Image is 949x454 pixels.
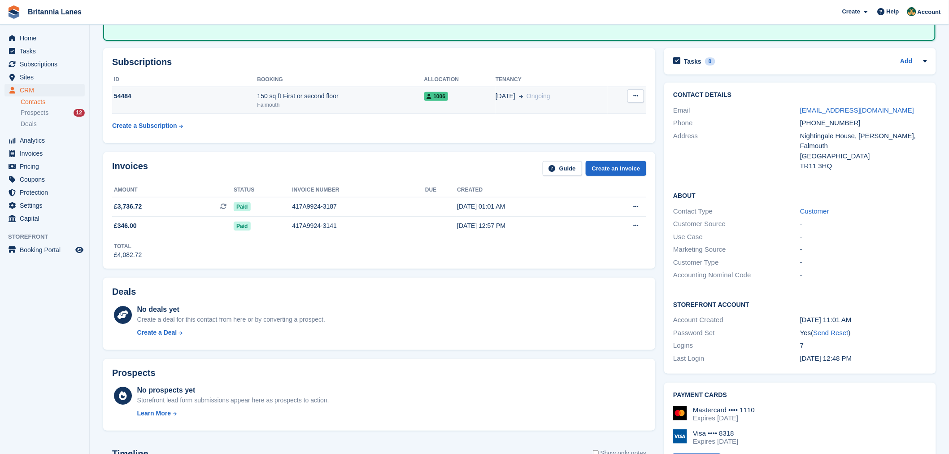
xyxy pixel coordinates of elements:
[457,202,593,211] div: [DATE] 01:01 AM
[20,147,74,160] span: Invoices
[457,183,593,197] th: Created
[21,98,85,106] a: Contacts
[673,219,800,229] div: Customer Source
[693,414,755,422] div: Expires [DATE]
[673,429,687,444] img: Visa Logo
[112,161,148,176] h2: Invoices
[673,244,800,255] div: Marketing Source
[693,406,755,414] div: Mastercard •••• 1110
[424,73,496,87] th: Allocation
[4,244,85,256] a: menu
[234,222,250,231] span: Paid
[112,121,177,131] div: Create a Subscription
[673,354,800,364] div: Last Login
[112,287,136,297] h2: Deals
[800,219,927,229] div: -
[114,221,137,231] span: £346.00
[800,258,927,268] div: -
[112,57,646,67] h2: Subscriptions
[20,58,74,70] span: Subscriptions
[112,73,257,87] th: ID
[673,315,800,325] div: Account Created
[4,147,85,160] a: menu
[74,109,85,117] div: 12
[673,270,800,280] div: Accounting Nominal Code
[800,151,927,162] div: [GEOGRAPHIC_DATA]
[800,131,927,141] div: Nightingale House, [PERSON_NAME],
[543,161,582,176] a: Guide
[705,57,715,65] div: 0
[4,32,85,44] a: menu
[8,232,89,241] span: Storefront
[527,92,550,100] span: Ongoing
[800,315,927,325] div: [DATE] 11:01 AM
[20,199,74,212] span: Settings
[112,118,183,134] a: Create a Subscription
[4,71,85,83] a: menu
[4,58,85,70] a: menu
[112,183,234,197] th: Amount
[4,134,85,147] a: menu
[800,141,927,151] div: Falmouth
[800,328,927,338] div: Yes
[673,328,800,338] div: Password Set
[234,183,292,197] th: Status
[234,202,250,211] span: Paid
[292,221,425,231] div: 417A9924-3141
[112,92,257,101] div: 54484
[918,8,941,17] span: Account
[20,71,74,83] span: Sites
[693,429,738,437] div: Visa •••• 8318
[20,160,74,173] span: Pricing
[907,7,916,16] img: Nathan Kellow
[673,300,927,309] h2: Storefront Account
[673,340,800,351] div: Logins
[21,108,85,118] a: Prospects 12
[673,232,800,242] div: Use Case
[842,7,860,16] span: Create
[800,244,927,255] div: -
[673,406,687,420] img: Mastercard Logo
[887,7,899,16] span: Help
[693,437,738,445] div: Expires [DATE]
[424,92,448,101] span: 1006
[137,409,171,418] div: Learn More
[7,5,21,19] img: stora-icon-8386f47178a22dfd0bd8f6a31ec36ba5ce8667c1dd55bd0f319d3a0aa187defe.svg
[20,32,74,44] span: Home
[20,212,74,225] span: Capital
[673,131,800,171] div: Address
[20,84,74,96] span: CRM
[800,340,927,351] div: 7
[673,191,927,200] h2: About
[673,206,800,217] div: Contact Type
[800,232,927,242] div: -
[800,161,927,171] div: TR11 3HQ
[673,392,927,399] h2: Payment cards
[21,119,85,129] a: Deals
[4,199,85,212] a: menu
[673,92,927,99] h2: Contact Details
[137,328,177,337] div: Create a Deal
[496,73,608,87] th: Tenancy
[112,368,156,378] h2: Prospects
[292,202,425,211] div: 417A9924-3187
[813,329,848,336] a: Send Reset
[811,329,850,336] span: ( )
[114,242,142,250] div: Total
[800,118,927,128] div: [PHONE_NUMBER]
[496,92,515,101] span: [DATE]
[4,45,85,57] a: menu
[74,244,85,255] a: Preview store
[673,258,800,268] div: Customer Type
[137,409,329,418] a: Learn More
[114,250,142,260] div: £4,082.72
[137,328,325,337] a: Create a Deal
[20,134,74,147] span: Analytics
[586,161,647,176] a: Create an Invoice
[457,221,593,231] div: [DATE] 12:57 PM
[24,4,85,19] a: Britannia Lanes
[114,202,142,211] span: £3,736.72
[21,120,37,128] span: Deals
[20,244,74,256] span: Booking Portal
[292,183,425,197] th: Invoice number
